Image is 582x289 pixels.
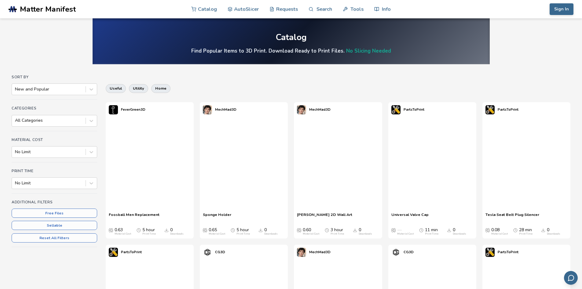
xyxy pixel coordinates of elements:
[498,106,518,113] p: PartsToPrint
[388,102,427,117] a: PartsToPrint's profilePartsToPrint
[485,248,495,257] img: PartsToPrint's profile
[264,232,278,235] div: Downloads
[115,232,131,235] div: Material Cost
[359,232,372,235] div: Downloads
[397,232,414,235] div: Material Cost
[309,249,331,255] p: MechMad3D
[12,200,97,204] h4: Additional Filters
[294,102,334,117] a: MechMad3D's profileMechMad3D
[12,233,97,243] button: Reset All Filters
[200,245,228,260] a: CG3D's profileCG3D
[447,228,451,232] span: Downloads
[297,212,352,221] a: [PERSON_NAME] 2D Wall Art
[276,33,307,42] div: Catalog
[12,106,97,110] h4: Categories
[564,271,578,285] button: Send feedback via email
[231,228,235,232] span: Average Print Time
[482,245,522,260] a: PartsToPrint's profilePartsToPrint
[12,221,97,230] button: Sellable
[404,106,424,113] p: PartsToPrint
[209,228,225,235] div: 0.65
[151,84,170,93] button: home
[309,106,331,113] p: MechMad3D
[346,47,391,54] a: No Slicing Needed
[331,228,344,235] div: 3 hour
[491,232,508,235] div: Material Cost
[215,249,225,255] p: CG3D
[109,105,118,114] img: FeverGreen3D's profile
[15,150,16,154] input: No Limit
[297,248,306,257] img: MechMad3D's profile
[115,228,131,235] div: 0.63
[547,228,560,235] div: 0
[359,228,372,235] div: 0
[203,105,212,114] img: MechMad3D's profile
[12,138,97,142] h4: Material Cost
[550,3,573,15] button: Sign In
[121,106,145,113] p: FeverGreen3D
[453,232,466,235] div: Downloads
[215,106,236,113] p: MechMad3D
[258,228,263,232] span: Downloads
[391,212,429,221] a: Universal Valve Cap
[397,228,401,232] span: —
[109,212,159,221] a: Foosball Men Replacement
[191,47,391,54] h4: Find Popular Items to 3D Print. Download Ready to Print Files.
[297,228,301,232] span: Average Cost
[404,249,414,255] p: CG3D
[297,105,306,114] img: MechMad3D's profile
[203,228,207,232] span: Average Cost
[482,102,522,117] a: PartsToPrint's profilePartsToPrint
[142,228,156,235] div: 5 hour
[419,228,423,232] span: Average Print Time
[485,228,490,232] span: Average Cost
[513,228,518,232] span: Average Print Time
[121,249,142,255] p: PartsToPrint
[12,75,97,79] h4: Sort By
[106,102,148,117] a: FeverGreen3D's profileFeverGreen3D
[303,232,319,235] div: Material Cost
[170,232,184,235] div: Downloads
[425,228,438,235] div: 11 min
[12,169,97,173] h4: Print Time
[485,105,495,114] img: PartsToPrint's profile
[15,87,16,92] input: New and Popular
[109,248,118,257] img: PartsToPrint's profile
[388,245,417,260] a: CG3D's profileCG3D
[203,212,231,221] a: Sponge Holder
[331,232,344,235] div: Print Time
[106,84,126,93] button: useful
[137,228,141,232] span: Average Print Time
[236,232,250,235] div: Print Time
[15,181,16,186] input: No Limit
[12,209,97,218] button: Free Files
[20,5,76,13] span: Matter Manifest
[519,232,533,235] div: Print Time
[203,248,212,257] img: CG3D's profile
[142,232,156,235] div: Print Time
[209,232,225,235] div: Material Cost
[353,228,357,232] span: Downloads
[294,245,334,260] a: MechMad3D's profileMechMad3D
[498,249,518,255] p: PartsToPrint
[485,212,539,221] a: Tesla Seat Belt Plug Silencer
[453,228,466,235] div: 0
[164,228,169,232] span: Downloads
[264,228,278,235] div: 0
[391,228,396,232] span: Average Cost
[391,248,401,257] img: CG3D's profile
[109,228,113,232] span: Average Cost
[325,228,329,232] span: Average Print Time
[15,118,16,123] input: All Categories
[491,228,508,235] div: 0.08
[170,228,184,235] div: 0
[519,228,533,235] div: 28 min
[547,232,560,235] div: Downloads
[541,228,545,232] span: Downloads
[200,102,240,117] a: MechMad3D's profileMechMad3D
